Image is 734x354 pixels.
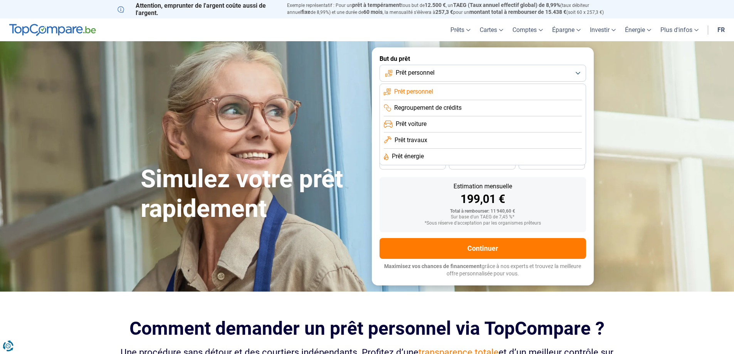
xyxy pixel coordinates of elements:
span: 12.500 € [425,2,446,8]
span: Maximisez vos chances de financement [384,263,482,269]
span: fixe [301,9,311,15]
div: Estimation mensuelle [386,183,580,190]
span: Prêt travaux [395,136,427,144]
span: Prêt énergie [392,152,424,161]
img: TopCompare [9,24,96,36]
p: Attention, emprunter de l'argent coûte aussi de l'argent. [118,2,278,17]
span: Prêt voiture [396,120,427,128]
a: Plus d'infos [656,18,703,41]
span: Prêt personnel [394,87,433,96]
span: 36 mois [404,161,421,166]
span: 24 mois [543,161,560,166]
h2: Comment demander un prêt personnel via TopCompare ? [118,318,617,339]
a: Épargne [548,18,585,41]
div: Sur base d'un TAEG de 7,45 %* [386,215,580,220]
p: grâce à nos experts et trouvez la meilleure offre personnalisée pour vous. [380,263,586,278]
span: Prêt personnel [396,69,435,77]
span: 30 mois [474,161,490,166]
a: Énergie [620,18,656,41]
h1: Simulez votre prêt rapidement [141,164,363,224]
button: Prêt personnel [380,65,586,82]
span: 257,3 € [435,9,453,15]
span: prêt à tempérament [352,2,401,8]
div: *Sous réserve d'acceptation par les organismes prêteurs [386,221,580,226]
a: Comptes [508,18,548,41]
span: 60 mois [363,9,383,15]
button: Continuer [380,238,586,259]
a: Investir [585,18,620,41]
span: Regroupement de crédits [394,104,462,112]
div: Total à rembourser: 11 940,60 € [386,209,580,214]
a: Cartes [475,18,508,41]
span: montant total à rembourser de 15.438 € [469,9,566,15]
a: fr [713,18,729,41]
span: TAEG (Taux annuel effectif global) de 8,99% [453,2,560,8]
a: Prêts [446,18,475,41]
p: Exemple représentatif : Pour un tous but de , un (taux débiteur annuel de 8,99%) et une durée de ... [287,2,617,16]
label: But du prêt [380,55,586,62]
div: 199,01 € [386,193,580,205]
